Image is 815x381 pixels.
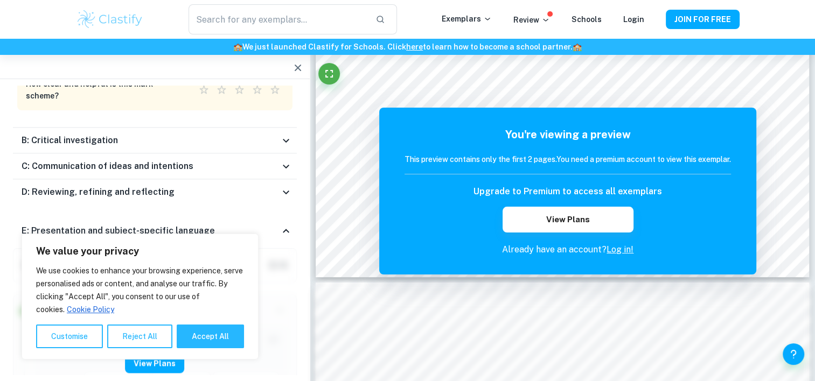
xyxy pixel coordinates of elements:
div: B: Critical investigation [13,128,297,153]
button: Accept All [177,324,244,348]
div: E: Presentation and subject-specific language [13,214,297,248]
h6: B: Critical investigation [22,134,118,147]
p: Already have an account? [405,243,731,256]
span: 🏫 [573,43,582,51]
a: Login [623,15,644,24]
button: Reject All [107,324,172,348]
a: Cookie Policy [66,305,115,314]
button: View Plans [503,207,633,232]
button: Help and Feedback [783,343,804,365]
button: Fullscreen [318,63,340,84]
h6: E: Presentation and subject-specific language [22,224,215,237]
div: D: Reviewing, refining and reflecting [13,179,297,205]
p: Exemplars [442,13,492,25]
h6: We just launched Clastify for Schools. Click to learn how to become a school partner. [2,41,813,53]
p: We use cookies to enhance your browsing experience, serve personalised ads or content, and analys... [36,264,244,316]
span: 🏫 [233,43,242,51]
a: Schools [572,15,602,24]
button: Customise [36,324,103,348]
a: Log in! [607,244,633,255]
a: here [406,43,423,51]
p: Review [513,14,550,26]
h6: D: Reviewing, refining and reflecting [22,186,175,199]
h6: How clear and helpful is this mark scheme? [26,78,182,102]
p: We value your privacy [36,245,244,258]
div: C: Communication of ideas and intentions [13,153,297,179]
h6: Upgrade to Premium to access all exemplars [473,185,662,198]
h6: C: Communication of ideas and intentions [22,160,193,173]
button: JOIN FOR FREE [666,10,740,29]
input: Search for any exemplars... [189,4,366,34]
button: View Plans [125,354,184,373]
img: Clastify logo [76,9,144,30]
h5: You're viewing a preview [405,126,731,143]
div: We value your privacy [22,234,259,359]
h6: This preview contains only the first 2 pages. You need a premium account to view this exemplar. [405,153,731,165]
